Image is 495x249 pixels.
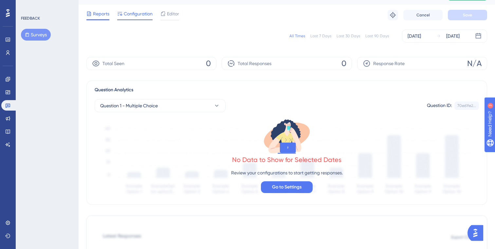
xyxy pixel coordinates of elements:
[310,33,331,39] div: Last 7 Days
[100,102,158,110] span: Question 1 - Multiple Choice
[95,86,133,94] span: Question Analytics
[206,58,211,69] span: 0
[403,10,443,20] button: Cancel
[337,33,360,39] div: Last 30 Days
[467,223,487,243] iframe: UserGuiding AI Assistant Launcher
[467,58,482,69] span: N/A
[448,10,487,20] button: Save
[373,60,405,67] span: Response Rate
[95,99,226,112] button: Question 1 - Multiple Choice
[272,183,302,191] span: Go to Settings
[446,32,460,40] div: [DATE]
[46,3,47,9] div: 3
[21,29,51,41] button: Surveys
[416,12,430,18] span: Cancel
[365,33,389,39] div: Last 90 Days
[124,10,153,18] span: Configuration
[238,60,271,67] span: Total Responses
[232,155,341,164] div: No Data to Show for Selected Dates
[261,181,313,193] button: Go to Settings
[289,33,305,39] div: All Times
[457,103,476,108] div: 70e61fe2...
[231,169,343,177] p: Review your configurations to start getting responses.
[15,2,41,9] span: Need Help?
[341,58,346,69] span: 0
[93,10,109,18] span: Reports
[427,101,452,110] div: Question ID:
[408,32,421,40] div: [DATE]
[463,12,472,18] span: Save
[21,16,40,21] div: FEEDBACK
[102,60,124,67] span: Total Seen
[167,10,179,18] span: Editor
